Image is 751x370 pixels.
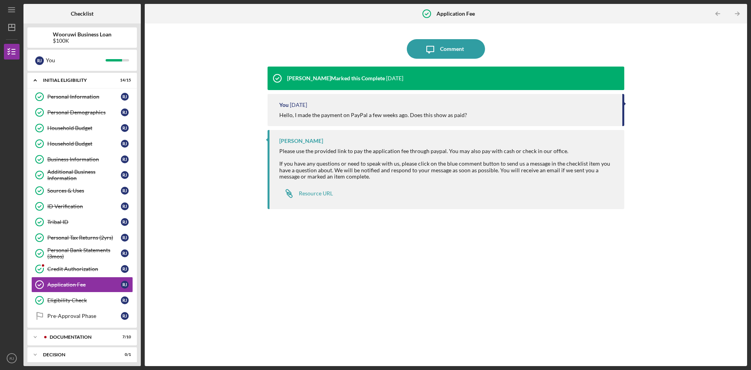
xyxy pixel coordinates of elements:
[47,109,121,116] div: Personal Demographics
[31,261,133,277] a: Credit AuthorizationRJ
[47,247,121,260] div: Personal Bank Statements (3mos)
[47,169,121,181] div: Additional Business Information
[121,234,129,242] div: R J
[31,167,133,183] a: Additional Business InformationRJ
[287,75,385,81] div: [PERSON_NAME] Marked this Complete
[279,186,333,201] a: Resource URL
[43,78,111,83] div: Initial Eligibility
[47,125,121,131] div: Household Budget
[279,138,323,144] div: [PERSON_NAME]
[47,156,121,162] div: Business Information
[47,141,121,147] div: Household Budget
[117,352,131,357] div: 0 / 1
[35,56,44,65] div: R J
[299,190,333,197] div: Resource URL
[31,214,133,230] a: Tribal IDRJ
[440,39,464,59] div: Comment
[279,112,467,118] div: Hello, I made the payment on PayPal a few weeks ago. Does this show as paid?
[50,335,111,339] div: Documentation
[47,297,121,303] div: Eligibility Check
[31,120,133,136] a: Household BudgetRJ
[407,39,485,59] button: Comment
[31,292,133,308] a: Eligibility CheckRJ
[121,93,129,101] div: R J
[43,352,111,357] div: Decision
[47,203,121,209] div: ID Verification
[117,335,131,339] div: 7 / 10
[47,219,121,225] div: Tribal ID
[279,148,616,154] div: Please use the provided link to pay the application fee through paypal. You may also pay with cas...
[4,350,20,366] button: RJ
[279,102,289,108] div: You
[47,235,121,241] div: Personal Tax Returns (2yrs)
[121,187,129,195] div: R J
[53,31,111,38] b: Wooruwi Business Loan
[47,282,121,288] div: Application Fee
[121,108,129,116] div: R J
[121,140,129,148] div: R J
[31,183,133,199] a: Sources & UsesRJ
[386,75,403,81] time: 2024-11-27 16:06
[47,188,121,194] div: Sources & Uses
[46,54,106,67] div: You
[47,94,121,100] div: Personal Information
[121,202,129,210] div: R J
[279,161,616,179] div: If you have any questions or need to speak with us, please click on the blue comment button to se...
[121,218,129,226] div: R J
[71,11,93,17] b: Checklist
[121,296,129,304] div: R J
[47,313,121,319] div: Pre-Approval Phase
[53,38,111,44] div: $100K
[121,281,129,289] div: R J
[121,124,129,132] div: R J
[117,78,131,83] div: 14 / 15
[31,199,133,214] a: ID VerificationRJ
[121,171,129,179] div: R J
[47,266,121,272] div: Credit Authorization
[31,152,133,167] a: Business InformationRJ
[290,102,307,108] time: 2024-11-22 13:57
[121,312,129,320] div: R J
[437,11,475,17] b: Application Fee
[31,230,133,245] a: Personal Tax Returns (2yrs)RJ
[31,136,133,152] a: Household BudgetRJ
[31,245,133,261] a: Personal Bank Statements (3mos)RJ
[121,155,129,163] div: R J
[31,89,133,105] a: Personal InformationRJ
[31,308,133,324] a: Pre-Approval PhaseRJ
[9,356,14,361] text: RJ
[121,265,129,273] div: R J
[31,277,133,292] a: Application FeeRJ
[31,105,133,120] a: Personal DemographicsRJ
[121,249,129,257] div: R J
